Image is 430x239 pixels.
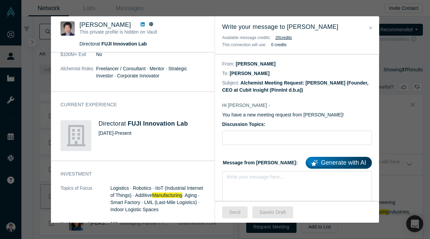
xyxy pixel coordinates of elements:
dt: $100M+ Exit [60,51,96,65]
p: This private profile is hidden on Vault [79,29,186,36]
dt: Topics of Focus [60,185,110,220]
button: Send [222,206,248,218]
dt: Not Interested In [60,220,110,235]
dd: [PERSON_NAME] [236,61,275,67]
a: FUJI Innovation Lab [102,41,147,47]
h3: Investment [60,170,196,178]
dt: To: [222,70,229,77]
p: You have a new meeting request from [PERSON_NAME]! [222,111,372,118]
span: This connection will use: [222,42,266,47]
b: 0 credits [271,42,286,47]
button: Close [367,24,374,32]
h3: Current Experience [60,101,196,108]
div: [DATE] - Present [98,130,205,137]
span: Logistics · Robotics · IIoT (Industrial Internet of Things) · Additive [110,185,203,198]
dt: From: [222,60,235,68]
div: rdw-editor [227,173,368,185]
button: 20credits [275,34,292,41]
p: Hi [PERSON_NAME] - [222,102,372,109]
span: · Aging · Smart Factory · LML (Last-Mile Logistics) · Indoor Logistic Spaces [110,192,199,212]
div: rdw-wrapper [222,171,372,219]
dd: Alchemist Meeting Request: [PERSON_NAME] (Founder, CEO at Cubit Insight (PinnInt d.b.a)) [222,80,369,93]
span: [PERSON_NAME] [79,21,131,28]
h4: Director at [98,120,205,128]
img: FUJI Innovation Lab's Logo [60,120,91,151]
button: Saveto Draft [252,206,293,218]
a: FUJI Innovation Lab [128,120,188,127]
span: Director at [79,41,147,47]
dd: [PERSON_NAME] [230,71,269,76]
dd: No [96,51,205,58]
dd: N/A [110,220,205,227]
h3: Write your message to [PERSON_NAME] [222,22,372,32]
span: Available message credits: [222,35,271,40]
label: Discussion Topics: [222,121,372,128]
img: Daisuke Nogiwa's Profile Image [60,21,75,36]
dt: Alchemist Roles [60,65,96,87]
a: Generate with AI [306,157,372,169]
span: Manufacturing [152,192,182,198]
dd: Freelancer / Consultant · Mentor · Strategic Investor · Corporate Innovator [96,65,205,79]
label: Message from [PERSON_NAME]: [222,154,372,169]
dt: Subject: [222,79,239,87]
